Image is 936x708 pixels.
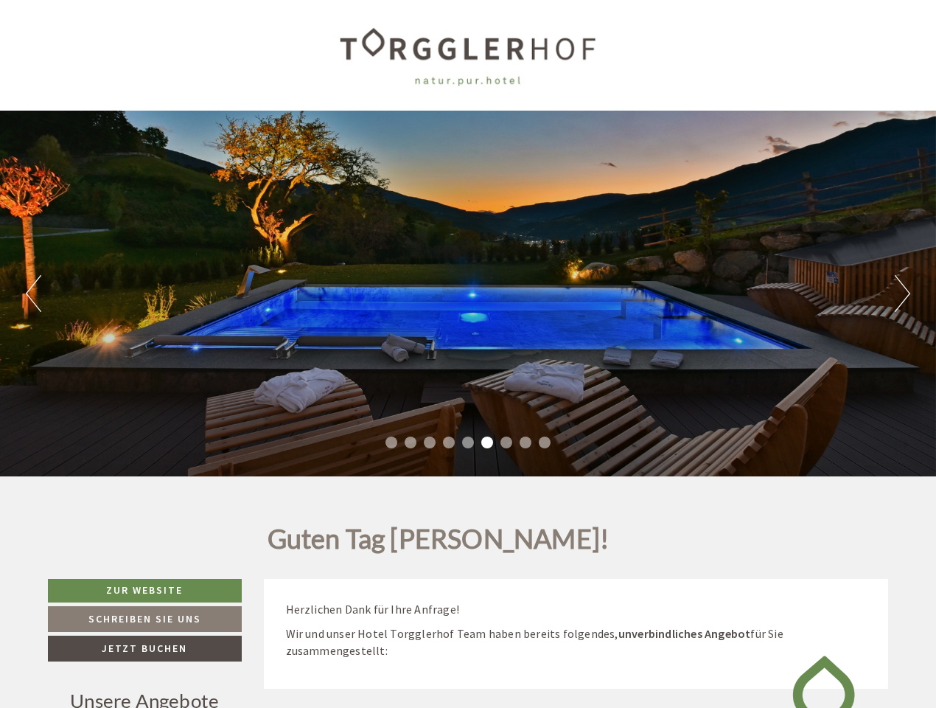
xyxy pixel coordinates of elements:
[23,44,234,55] div: [GEOGRAPHIC_DATA]
[492,389,581,414] button: Senden
[12,41,241,86] div: Guten Tag, wie können wir Ihnen helfen?
[286,601,867,618] p: Herzlichen Dank für Ihre Anfrage!
[48,579,242,603] a: Zur Website
[618,626,751,641] strong: unverbindliches Angebot
[263,12,317,37] div: [DATE]
[895,275,910,312] button: Next
[48,636,242,662] a: Jetzt buchen
[23,72,234,83] small: 10:13
[48,606,242,632] a: Schreiben Sie uns
[286,625,867,659] p: Wir und unser Hotel Torgglerhof Team haben bereits folgendes, für Sie zusammengestellt:
[26,275,41,312] button: Previous
[268,524,610,561] h1: Guten Tag [PERSON_NAME]!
